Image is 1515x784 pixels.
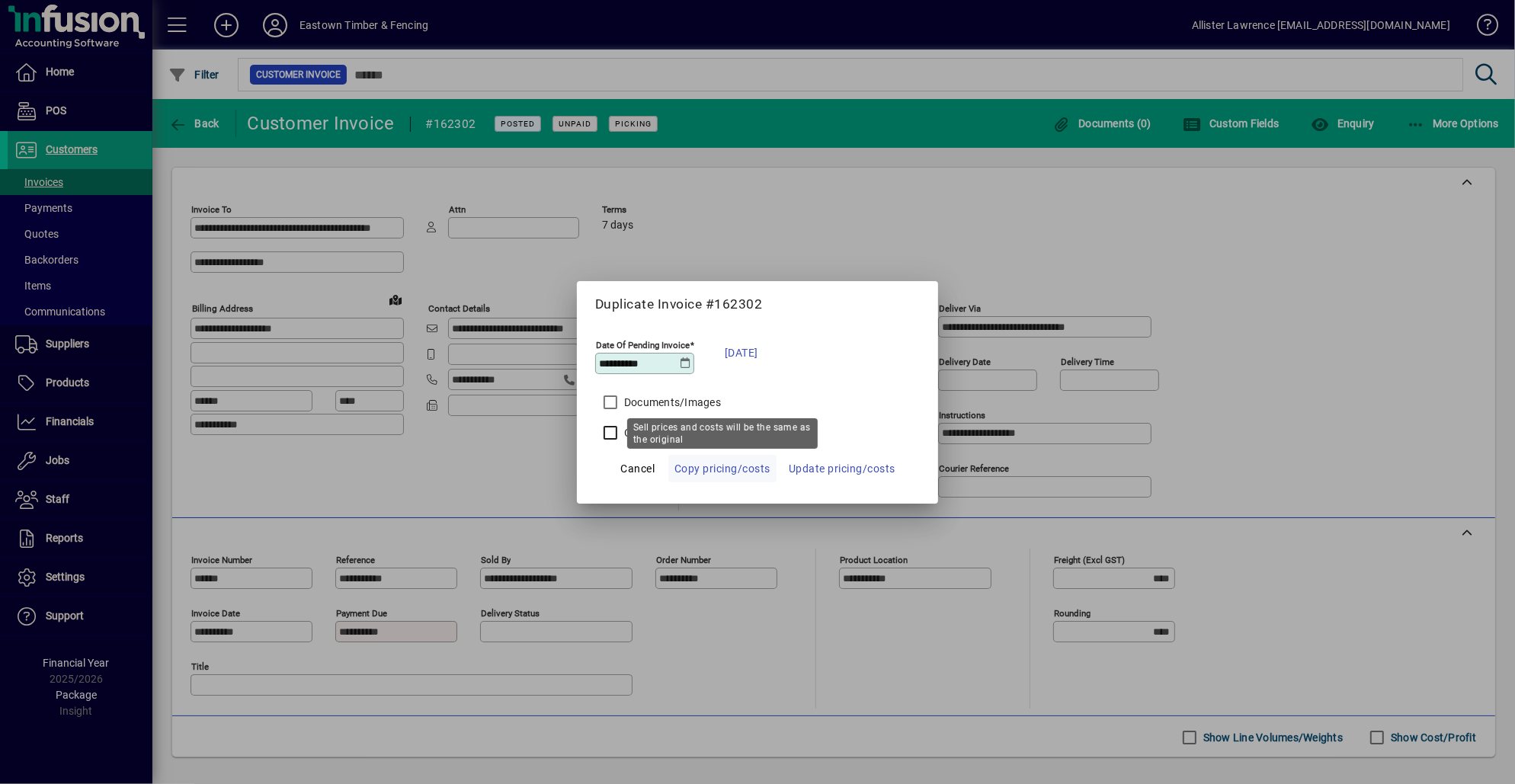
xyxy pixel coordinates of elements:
span: Cancel [621,459,655,478]
mat-label: Date Of Pending Invoice [596,339,690,350]
span: Update pricing/costs [789,459,895,478]
div: Sell prices and costs will be the same as the original [627,418,818,449]
button: Update pricing/costs [783,455,902,482]
button: [DATE] [717,334,766,372]
button: Cancel [613,455,662,482]
span: Copy pricing/costs [674,459,770,478]
label: Documents/Images [621,395,721,410]
button: Copy pricing/costs [668,455,777,482]
h5: Duplicate Invoice #162302 [595,296,920,312]
span: [DATE] [725,344,758,362]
